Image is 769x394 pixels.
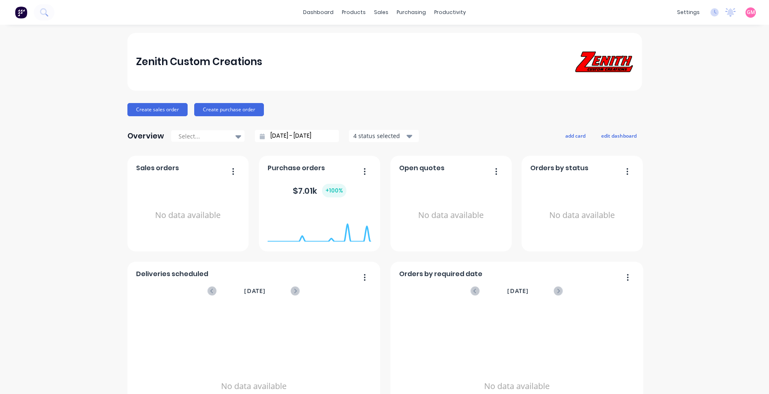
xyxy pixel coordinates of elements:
span: [DATE] [507,286,529,295]
div: 4 status selected [353,131,405,140]
div: $ 7.01k [293,184,346,197]
span: [DATE] [244,286,266,295]
span: Orders by status [530,163,588,173]
button: edit dashboard [596,130,642,141]
img: Zenith Custom Creations [575,52,633,72]
div: Zenith Custom Creations [136,54,262,70]
div: + 100 % [322,184,346,197]
span: Sales orders [136,163,179,173]
button: Create sales order [127,103,188,116]
img: Factory [15,6,27,19]
div: No data available [136,176,240,254]
div: purchasing [393,6,430,19]
span: GM [747,9,755,16]
button: add card [560,130,591,141]
div: Overview [127,128,164,144]
div: sales [370,6,393,19]
span: Orders by required date [399,269,482,279]
span: Open quotes [399,163,444,173]
div: productivity [430,6,470,19]
span: Deliveries scheduled [136,269,208,279]
div: No data available [399,176,503,254]
div: No data available [530,176,634,254]
div: settings [673,6,704,19]
div: products [338,6,370,19]
a: dashboard [299,6,338,19]
button: Create purchase order [194,103,264,116]
button: 4 status selected [349,130,419,142]
span: Purchase orders [268,163,325,173]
